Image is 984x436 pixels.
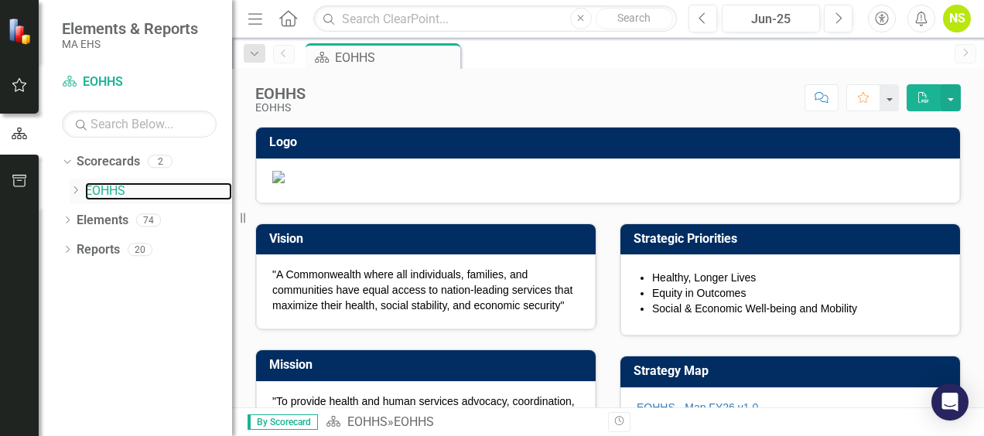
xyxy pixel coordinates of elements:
[77,153,140,171] a: Scorecards
[637,401,758,414] a: EOHHS - Map FY26 v1.0
[62,19,198,38] span: Elements & Reports
[148,155,173,169] div: 2
[62,73,217,91] a: EOHHS
[394,414,434,429] div: EOHHS
[269,135,952,149] h3: Logo
[77,212,128,230] a: Elements
[77,241,120,259] a: Reports
[128,243,152,256] div: 20
[634,364,952,378] h3: Strategy Map
[722,5,820,32] button: Jun-25
[272,171,944,183] img: Document.png
[652,302,857,315] span: Social & Economic Well-being and Mobility
[931,383,969,421] div: Open Intercom Messenger
[652,287,746,299] span: Equity in Outcomes
[347,414,388,429] a: EOHHS
[634,232,952,246] h3: Strategic Priorities
[313,5,677,32] input: Search ClearPoint...
[617,12,651,24] span: Search
[255,102,306,114] div: EOHHS
[269,232,588,246] h3: Vision
[62,111,217,138] input: Search Below...
[335,48,456,67] div: EOHHS
[255,85,306,102] div: EOHHS
[248,414,318,430] span: By Scorecard
[596,8,673,29] button: Search
[652,271,756,284] span: Healthy, Longer Lives
[326,414,596,431] div: »
[85,182,232,200] a: EOHHS
[272,268,572,312] span: "A Commonwealth where all individuals, families, and communities have equal access to nation-lead...
[269,358,588,372] h3: Mission
[62,38,198,50] small: MA EHS
[136,213,161,227] div: 74
[727,10,815,29] div: Jun-25
[943,5,971,32] button: NS
[8,18,35,45] img: ClearPoint Strategy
